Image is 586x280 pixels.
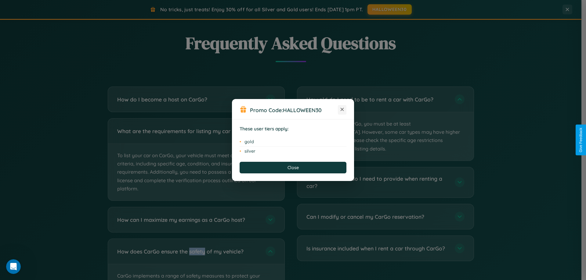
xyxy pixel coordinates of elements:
li: silver [240,147,346,156]
b: HALLOWEEN30 [283,107,322,113]
strong: These user tiers apply: [240,126,289,132]
div: Give Feedback [579,128,583,152]
button: Close [240,162,346,173]
li: gold [240,137,346,147]
h3: Promo Code: [250,107,338,113]
iframe: Intercom live chat [6,259,21,274]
